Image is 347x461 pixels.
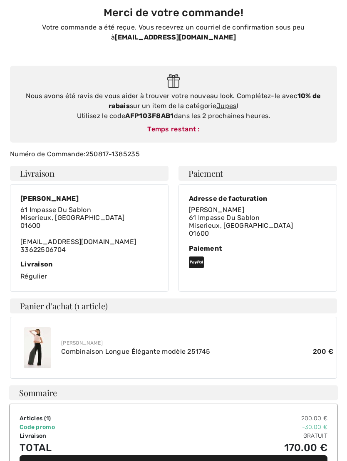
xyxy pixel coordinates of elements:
[9,385,338,400] div: Sommaire
[20,260,158,268] div: Livraison
[20,246,66,254] a: 33622506704
[20,423,158,431] td: Code promo
[15,6,332,19] h3: Merci de votre commande!
[109,92,321,110] strong: 10% de rabais
[313,347,334,357] span: 200 €
[24,327,51,368] img: Combinaison Longue Élégante modèle 251745
[20,206,124,229] span: 61 Impasse Du Sablon Miserieux, [GEOGRAPHIC_DATA] 01600
[178,166,337,181] h4: Paiement
[10,298,337,313] h4: Panier d'achat (1 article)
[5,149,342,159] div: Numéro de Commande:
[18,124,329,134] div: Temps restant :
[20,431,158,440] td: Livraison
[15,22,332,42] p: Votre commande a été reçue. Vous recevrez un courriel de confirmation sous peu à
[61,348,210,355] a: Combinaison Longue Élégante modèle 251745
[189,195,293,202] div: Adresse de facturation
[158,440,327,455] td: 170.00 €
[20,206,136,254] div: [EMAIL_ADDRESS][DOMAIN_NAME]
[86,150,140,158] a: 250817-1385235
[10,166,169,181] h4: Livraison
[20,440,158,455] td: Total
[158,423,327,431] td: -30.00 €
[61,339,333,347] div: [PERSON_NAME]
[115,33,235,41] strong: [EMAIL_ADDRESS][DOMAIN_NAME]
[158,431,327,440] td: Gratuit
[167,74,180,88] img: Gift.svg
[189,244,327,252] div: Paiement
[20,414,158,423] td: Articles ( )
[18,91,329,121] div: Nous avons été ravis de vous aider à trouver votre nouveau look. Complétez-le avec sur un item de...
[189,206,244,214] span: [PERSON_NAME]
[20,260,158,281] div: Régulier
[125,112,173,120] strong: AFP103F8AB1
[158,414,327,423] td: 200.00 €
[189,214,293,237] span: 61 Impasse Du Sablon Miserieux, [GEOGRAPHIC_DATA] 01600
[216,102,237,110] a: Jupes
[46,415,49,422] span: 1
[20,195,136,202] div: [PERSON_NAME]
